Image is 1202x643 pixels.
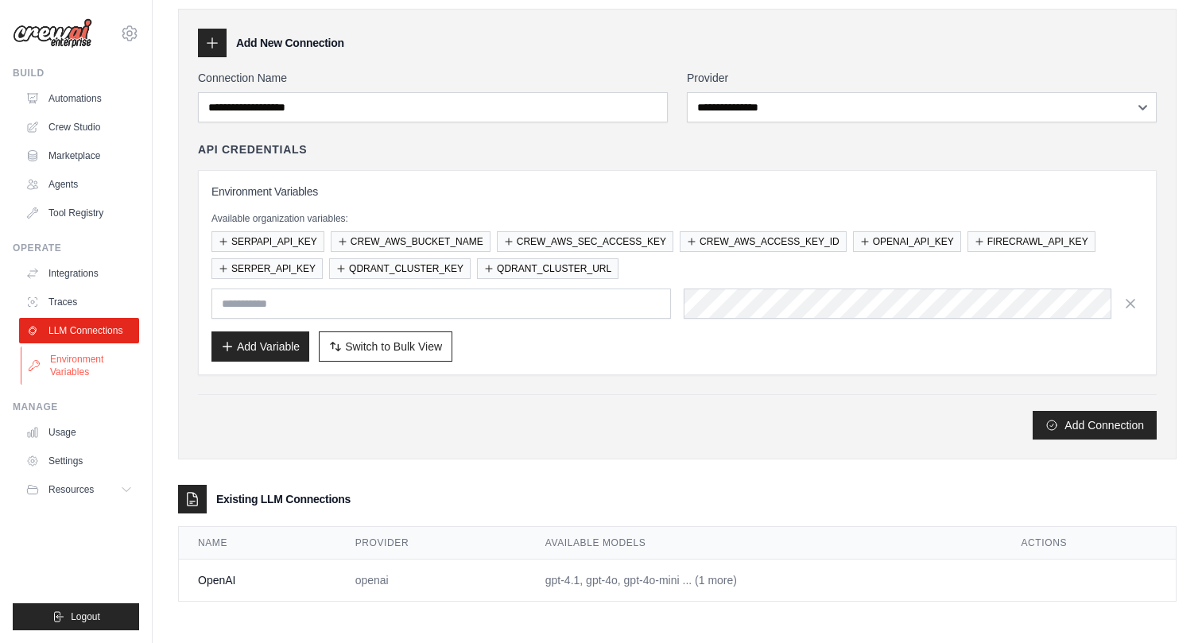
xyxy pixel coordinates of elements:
h3: Existing LLM Connections [216,491,351,507]
a: Crew Studio [19,114,139,140]
button: Switch to Bulk View [319,331,452,362]
button: SERPER_API_KEY [211,258,323,279]
button: OPENAI_API_KEY [853,231,961,252]
h3: Environment Variables [211,184,1143,199]
a: Environment Variables [21,347,141,385]
h3: Add New Connection [236,35,344,51]
button: CREW_AWS_BUCKET_NAME [331,231,490,252]
a: LLM Connections [19,318,139,343]
td: gpt-4.1, gpt-4o, gpt-4o-mini ... (1 more) [526,560,1002,602]
a: Agents [19,172,139,197]
span: Switch to Bulk View [345,339,442,354]
button: QDRANT_CLUSTER_KEY [329,258,471,279]
button: QDRANT_CLUSTER_URL [477,258,618,279]
td: openai [336,560,526,602]
button: Resources [19,477,139,502]
label: Provider [687,70,1157,86]
a: Usage [19,420,139,445]
button: Logout [13,603,139,630]
button: Add Variable [211,331,309,362]
a: Marketplace [19,143,139,168]
label: Connection Name [198,70,668,86]
th: Actions [1002,527,1176,560]
a: Traces [19,289,139,315]
div: Build [13,67,139,79]
div: Manage [13,401,139,413]
a: Integrations [19,261,139,286]
span: Logout [71,610,100,623]
img: Logo [13,18,92,48]
button: FIRECRAWL_API_KEY [967,231,1095,252]
td: OpenAI [179,560,336,602]
button: Add Connection [1033,411,1157,440]
p: Available organization variables: [211,212,1143,225]
button: CREW_AWS_SEC_ACCESS_KEY [497,231,673,252]
th: Available Models [526,527,1002,560]
button: SERPAPI_API_KEY [211,231,324,252]
a: Tool Registry [19,200,139,226]
a: Settings [19,448,139,474]
button: CREW_AWS_ACCESS_KEY_ID [680,231,847,252]
span: Resources [48,483,94,496]
a: Automations [19,86,139,111]
h4: API Credentials [198,141,307,157]
th: Provider [336,527,526,560]
div: Operate [13,242,139,254]
th: Name [179,527,336,560]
